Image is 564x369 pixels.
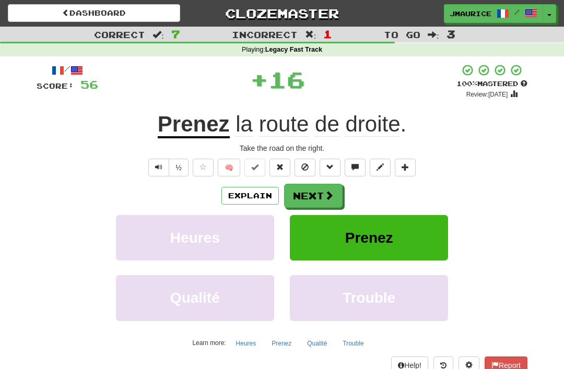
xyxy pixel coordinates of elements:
[315,112,339,137] span: de
[37,64,98,77] div: /
[290,275,448,320] button: Trouble
[395,159,416,176] button: Add to collection (alt+a)
[8,4,180,22] a: Dashboard
[80,78,98,91] span: 56
[116,275,274,320] button: Qualité
[323,28,332,40] span: 1
[337,336,369,351] button: Trouble
[148,159,169,176] button: Play sentence audio (ctl+space)
[146,159,189,176] div: Text-to-speech controls
[37,81,74,90] span: Score:
[196,4,368,22] a: Clozemaster
[345,230,393,246] span: Prenez
[152,30,164,39] span: :
[450,9,491,18] span: jmaurice
[345,112,400,137] span: droite
[221,187,279,205] button: Explain
[370,159,391,176] button: Edit sentence (alt+d)
[170,230,220,246] span: Heures
[266,336,297,351] button: Prenez
[514,8,520,16] span: /
[444,4,543,23] a: jmaurice /
[193,159,214,176] button: Favorite sentence (alt+f)
[446,28,455,40] span: 3
[170,290,220,306] span: Qualité
[244,159,265,176] button: Set this sentence to 100% Mastered (alt+m)
[265,46,322,53] strong: Legacy Fast Track
[268,66,305,92] span: 16
[343,290,395,306] span: Trouble
[295,159,315,176] button: Ignore sentence (alt+i)
[218,159,240,176] button: 🧠
[94,29,145,40] span: Correct
[269,159,290,176] button: Reset to 0% Mastered (alt+r)
[305,30,316,39] span: :
[230,336,262,351] button: Heures
[466,91,508,98] small: Review: [DATE]
[320,159,340,176] button: Grammar (alt+g)
[259,112,309,137] span: route
[116,215,274,260] button: Heures
[250,64,268,95] span: +
[284,184,343,208] button: Next
[384,29,420,40] span: To go
[345,159,366,176] button: Discuss sentence (alt+u)
[230,112,407,137] span: .
[171,28,180,40] span: 7
[290,215,448,260] button: Prenez
[37,143,527,153] div: Take the road on the right.
[428,30,439,39] span: :
[158,112,230,138] u: Prenez
[169,159,189,176] button: ½
[456,79,477,88] span: 100 %
[456,79,527,89] div: Mastered
[232,29,298,40] span: Incorrect
[192,339,226,347] small: Learn more:
[301,336,333,351] button: Qualité
[236,112,253,137] span: la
